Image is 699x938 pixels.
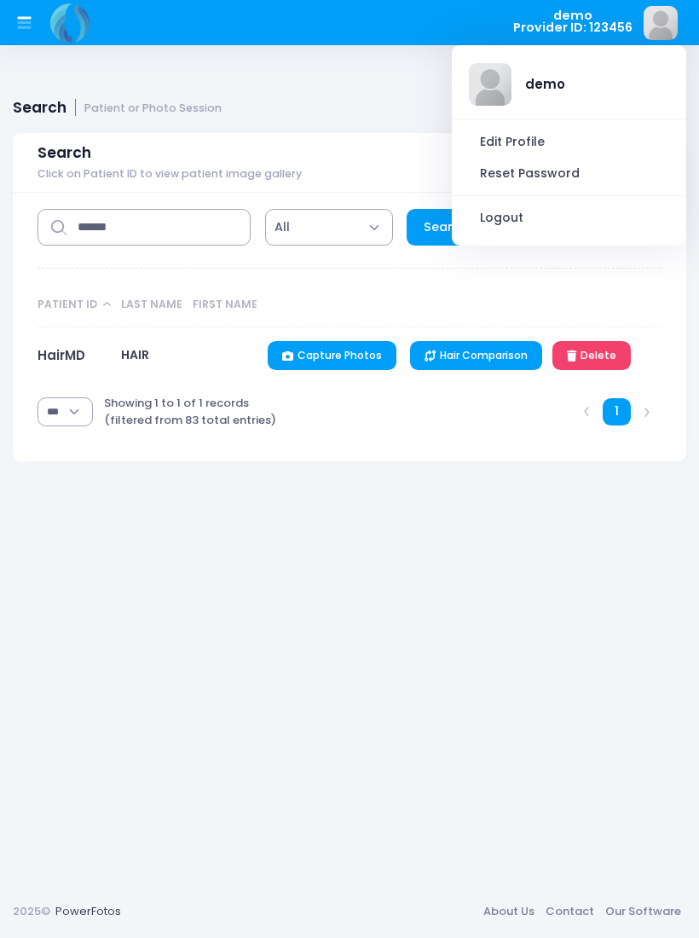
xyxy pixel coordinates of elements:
span: Search [38,144,91,162]
a: Hair Comparison [410,341,542,370]
a: Search [407,209,486,246]
a: Reset Password [465,158,673,190]
a: About Us [477,896,540,927]
a: PowerFotos [55,903,121,919]
th: Patient ID: activate to sort column descending [38,283,113,327]
span: 2025© [13,903,50,919]
span: demo Provider ID: 123456 [513,9,633,34]
th: First Name: activate to sort column ascending [184,283,259,327]
span: Click on Patient ID to view patient image gallery [38,168,302,181]
small: Patient or Photo Session [84,102,222,115]
a: Capture Photos [268,341,396,370]
img: image [644,6,678,40]
img: Logo [47,2,94,44]
a: HairMD [38,346,85,364]
th: Last Name: activate to sort column ascending [113,283,184,327]
div: Showing 1 to 1 of 1 records (filtered from 83 total entries) [104,384,289,439]
a: Edit Profile [465,125,673,158]
span: All [265,209,393,246]
a: Delete [552,341,631,370]
h1: Search [13,99,222,117]
span: All [274,218,290,236]
img: Logo [469,63,511,106]
a: Logout [465,202,673,234]
div: demo [525,75,565,94]
a: 1 [603,398,631,426]
a: Our Software [599,896,686,927]
span: HAIR [121,346,149,363]
a: Contact [540,896,599,927]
